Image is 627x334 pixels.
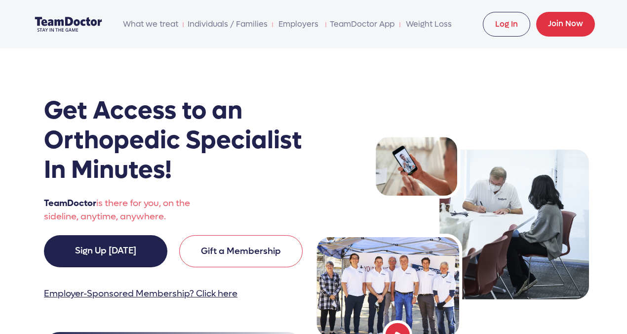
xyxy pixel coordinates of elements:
a: Log In [483,12,530,37]
span: TeamDoctor [44,198,96,209]
li: Individuals / Families [183,14,272,34]
a: Weight Loss [403,14,455,34]
h1: Get Access to an Orthopedic Specialist In Minutes! [44,96,308,185]
a: Sign Up [DATE] [44,235,167,267]
a: Gift a Membership [179,235,303,267]
li: TeamDoctor App [325,14,399,34]
li: Weight Loss [399,14,459,34]
a: Join Now [536,12,595,37]
li: What we treat [118,14,183,34]
p: is there for you, on the sideline, anytime, anywhere. [44,197,198,223]
span: What we treat [122,14,179,34]
a: Employer-Sponsored Membership? Click here [44,288,237,299]
a: Employers [276,14,321,34]
a: TeamDoctor App [329,14,395,34]
a: Individuals / Families [187,14,268,34]
li: Employers [272,14,325,34]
